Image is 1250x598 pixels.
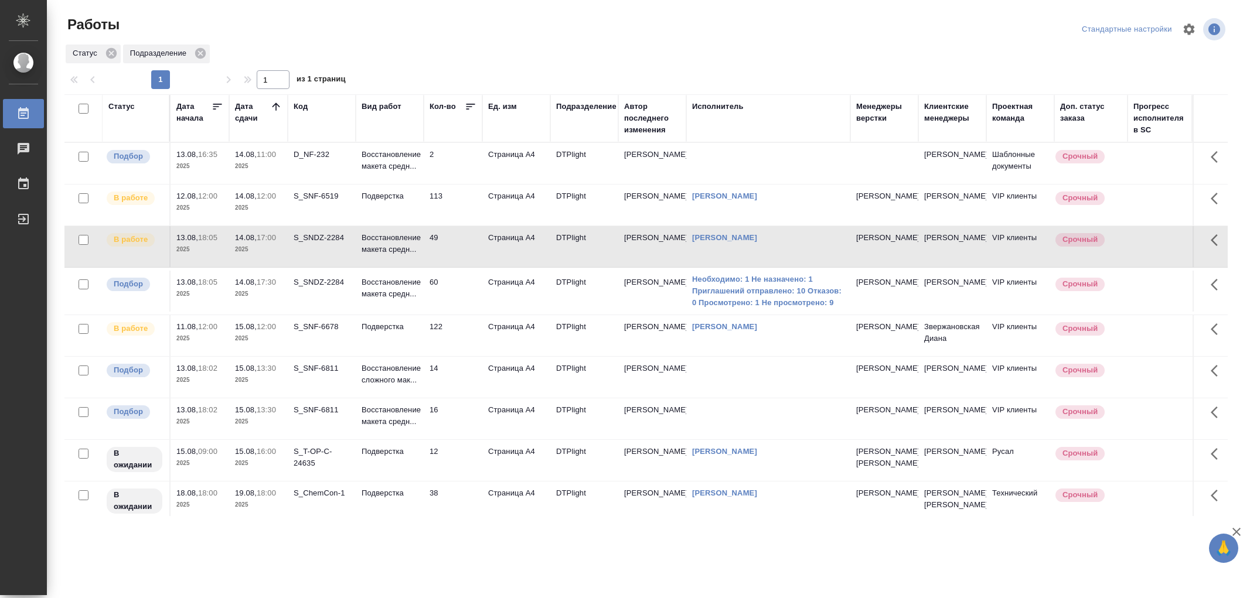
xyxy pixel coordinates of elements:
td: Страница А4 [482,440,550,481]
td: DTPlight [550,481,618,522]
button: Здесь прячутся важные кнопки [1204,226,1232,254]
p: Восстановление макета средн... [362,276,418,300]
td: DTPlight [550,184,618,225]
p: 2025 [235,288,282,300]
a: [PERSON_NAME] [692,322,757,331]
p: 18:00 [257,488,276,497]
td: 14 [424,357,482,398]
button: Здесь прячутся важные кнопки [1204,184,1232,213]
p: 2025 [235,333,282,344]
td: 49 [424,226,482,267]
td: DTPlight [550,398,618,439]
p: [PERSON_NAME] [856,276,912,288]
p: 13.08, [176,278,198,286]
td: DTPlight [550,226,618,267]
p: 15.08, [235,322,257,331]
p: 13.08, [176,150,198,159]
button: Здесь прячутся важные кнопки [1204,315,1232,343]
p: [PERSON_NAME] [856,190,912,202]
td: DTPlight [550,357,618,398]
td: [PERSON_NAME] [618,271,686,312]
p: 18:02 [198,405,217,414]
p: 16:00 [257,447,276,456]
p: [PERSON_NAME] [856,404,912,416]
td: DTPlight [550,143,618,184]
p: 13.08, [176,233,198,242]
button: Здесь прячутся важные кнопки [1204,357,1232,385]
p: Восстановление макета средн... [362,232,418,255]
p: 14.08, [235,278,257,286]
div: S_ChemCon-1 [294,487,350,499]
td: Шаблонные документы [986,143,1054,184]
p: 2025 [176,457,223,469]
td: 2 [424,143,482,184]
td: VIP клиенты [986,226,1054,267]
div: Проектная команда [992,101,1048,124]
div: Менеджеры верстки [856,101,912,124]
div: Исполнитель [692,101,744,112]
div: split button [1079,20,1175,39]
p: 13:30 [257,364,276,373]
td: Технический [986,481,1054,522]
p: Срочный [1062,192,1098,204]
td: DTPlight [550,440,618,481]
p: Подбор [114,364,143,376]
div: Ед. изм [488,101,517,112]
td: [PERSON_NAME] [618,315,686,356]
p: В ожидании [114,489,155,512]
p: Срочный [1062,278,1098,290]
td: VIP клиенты [986,357,1054,398]
div: Кол-во [430,101,456,112]
td: Страница А4 [482,271,550,312]
div: S_T-OP-C-24635 [294,446,350,469]
td: [PERSON_NAME] [918,440,986,481]
div: Код [294,101,308,112]
td: [PERSON_NAME] [918,184,986,225]
p: 2025 [235,499,282,511]
td: DTPlight [550,315,618,356]
div: Статус [108,101,135,112]
p: Восстановление макета средн... [362,149,418,172]
div: Автор последнего изменения [624,101,680,136]
p: 13:30 [257,405,276,414]
td: 122 [424,315,482,356]
div: Можно подбирать исполнителей [105,363,164,378]
td: VIP клиенты [986,271,1054,312]
p: 2025 [176,160,223,172]
p: В работе [114,192,148,204]
td: [PERSON_NAME] [918,398,986,439]
p: 2025 [235,160,282,172]
p: 18:02 [198,364,217,373]
p: 15.08, [235,447,257,456]
div: Исполнитель выполняет работу [105,232,164,248]
div: Дата сдачи [235,101,270,124]
p: 12:00 [198,192,217,200]
div: D_NF-232 [294,149,350,160]
p: 13.08, [176,405,198,414]
span: Настроить таблицу [1175,15,1203,43]
td: Страница А4 [482,226,550,267]
p: 11:00 [257,150,276,159]
td: Страница А4 [482,481,550,522]
div: Дата начала [176,101,212,124]
span: 🙏 [1214,536,1234,561]
p: 15.08, [176,447,198,456]
td: [PERSON_NAME] [918,143,986,184]
p: 12:00 [257,322,276,331]
p: В работе [114,234,148,245]
div: Исполнитель выполняет работу [105,321,164,337]
div: Можно подбирать исполнителей [105,276,164,292]
button: Здесь прячутся важные кнопки [1204,481,1232,510]
div: Вид работ [362,101,401,112]
p: Подверстка [362,487,418,499]
td: Русал [986,440,1054,481]
a: [PERSON_NAME] [692,488,757,497]
div: S_SNF-6811 [294,363,350,374]
td: [PERSON_NAME] [618,481,686,522]
a: [PERSON_NAME] [692,192,757,200]
p: В работе [114,323,148,334]
p: 16:35 [198,150,217,159]
span: из 1 страниц [297,72,346,89]
p: 11.08, [176,322,198,331]
td: Страница А4 [482,143,550,184]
